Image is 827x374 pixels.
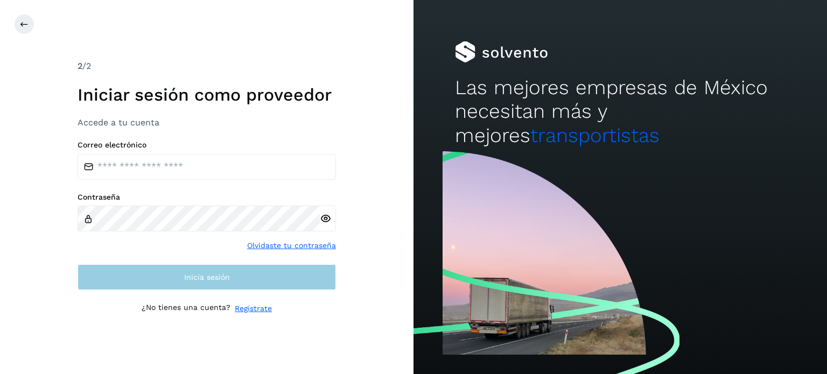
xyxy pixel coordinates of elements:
[78,264,336,290] button: Inicia sesión
[78,193,336,202] label: Contraseña
[247,240,336,251] a: Olvidaste tu contraseña
[530,124,660,147] span: transportistas
[78,60,336,73] div: /2
[78,61,82,71] span: 2
[78,140,336,150] label: Correo electrónico
[184,273,230,281] span: Inicia sesión
[78,84,336,105] h1: Iniciar sesión como proveedor
[78,117,336,128] h3: Accede a tu cuenta
[455,76,786,147] h2: Las mejores empresas de México necesitan más y mejores
[235,303,272,314] a: Regístrate
[142,303,230,314] p: ¿No tienes una cuenta?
